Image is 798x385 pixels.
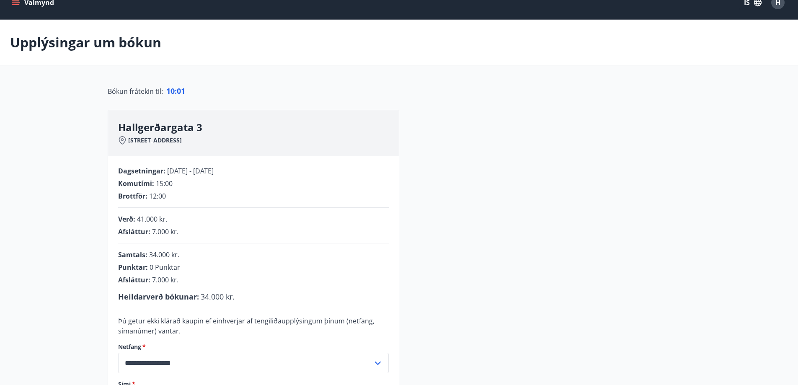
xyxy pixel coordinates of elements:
span: 12:00 [149,191,166,201]
span: Afsláttur : [118,275,150,284]
h3: Hallgerðargata 3 [118,120,399,134]
p: Upplýsingar um bókun [10,33,161,52]
span: Komutími : [118,179,154,188]
span: [DATE] - [DATE] [167,166,214,176]
label: Netfang [118,343,389,351]
span: 34.000 kr. [201,292,235,302]
span: 41.000 kr. [137,214,167,224]
span: 7.000 kr. [152,227,178,236]
span: [STREET_ADDRESS] [128,136,182,145]
span: Bókun frátekin til : [108,86,163,96]
span: Verð : [118,214,135,224]
span: Heildarverð bókunar : [118,292,199,302]
span: 0 Punktar [150,263,180,272]
span: 34.000 kr. [149,250,179,259]
span: 7.000 kr. [152,275,178,284]
span: Punktar : [118,263,148,272]
span: 10 : [166,86,177,96]
span: 15:00 [156,179,173,188]
span: Brottför : [118,191,147,201]
span: Samtals : [118,250,147,259]
span: Dagsetningar : [118,166,165,176]
span: Þú getur ekki klárað kaupin ef einhverjar af tengiliðaupplýsingum þínum (netfang, símanúmer) vantar. [118,316,374,336]
span: Afsláttur : [118,227,150,236]
span: 01 [177,86,185,96]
